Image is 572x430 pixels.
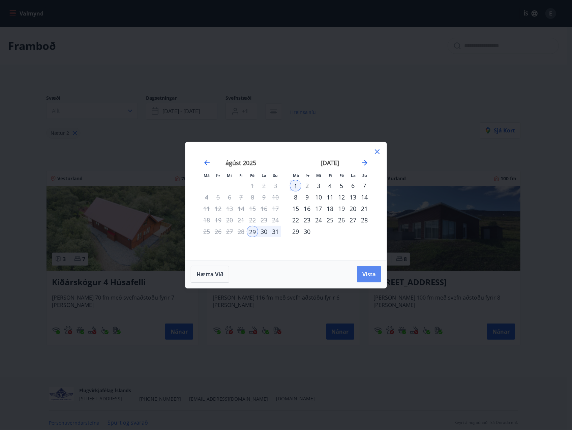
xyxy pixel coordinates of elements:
td: Choose fimmtudagur, 11. september 2025 as your check-in date. It’s available. [324,191,336,203]
td: Not available. miðvikudagur, 13. ágúst 2025 [224,203,235,214]
button: Vista [357,266,381,282]
td: Not available. fimmtudagur, 21. ágúst 2025 [235,214,247,226]
div: Move forward to switch to the next month. [361,159,369,167]
div: 21 [359,203,370,214]
td: Choose miðvikudagur, 10. september 2025 as your check-in date. It’s available. [313,191,324,203]
td: Not available. mánudagur, 11. ágúst 2025 [201,203,212,214]
td: Not available. föstudagur, 8. ágúst 2025 [247,191,258,203]
div: 14 [359,191,370,203]
td: Not available. þriðjudagur, 5. ágúst 2025 [212,191,224,203]
div: 20 [347,203,359,214]
div: 13 [347,191,359,203]
td: Choose þriðjudagur, 16. september 2025 as your check-in date. It’s available. [301,203,313,214]
small: La [262,173,266,178]
div: 22 [290,214,301,226]
small: Fö [250,173,255,178]
td: Choose sunnudagur, 7. september 2025 as your check-in date. It’s available. [359,180,370,191]
div: 17 [313,203,324,214]
td: Not available. fimmtudagur, 14. ágúst 2025 [235,203,247,214]
strong: [DATE] [321,159,339,167]
td: Choose miðvikudagur, 3. september 2025 as your check-in date. It’s available. [313,180,324,191]
strong: ágúst 2025 [226,159,257,167]
div: 30 [301,226,313,237]
div: 30 [258,226,270,237]
small: Þr [305,173,309,178]
small: Mi [317,173,322,178]
div: 25 [324,214,336,226]
td: Choose mánudagur, 29. september 2025 as your check-in date. It’s available. [290,226,301,237]
div: 31 [270,226,281,237]
td: Not available. miðvikudagur, 20. ágúst 2025 [224,214,235,226]
td: Not available. föstudagur, 1. ágúst 2025 [247,180,258,191]
td: Choose miðvikudagur, 24. september 2025 as your check-in date. It’s available. [313,214,324,226]
td: Choose laugardagur, 20. september 2025 as your check-in date. It’s available. [347,203,359,214]
td: Not available. miðvikudagur, 27. ágúst 2025 [224,226,235,237]
div: 3 [313,180,324,191]
div: 29 [247,226,258,237]
td: Choose þriðjudagur, 30. september 2025 as your check-in date. It’s available. [301,226,313,237]
td: Choose föstudagur, 12. september 2025 as your check-in date. It’s available. [336,191,347,203]
td: Choose mánudagur, 22. september 2025 as your check-in date. It’s available. [290,214,301,226]
td: Not available. mánudagur, 18. ágúst 2025 [201,214,212,226]
div: 11 [324,191,336,203]
div: 16 [301,203,313,214]
div: 5 [336,180,347,191]
td: Selected as end date. mánudagur, 1. september 2025 [290,180,301,191]
td: Not available. fimmtudagur, 28. ágúst 2025 [235,226,247,237]
td: Not available. laugardagur, 23. ágúst 2025 [258,214,270,226]
td: Choose laugardagur, 6. september 2025 as your check-in date. It’s available. [347,180,359,191]
small: Fi [239,173,243,178]
div: 10 [313,191,324,203]
div: 8 [290,191,301,203]
div: 1 [290,180,301,191]
div: 2 [301,180,313,191]
td: Not available. laugardagur, 2. ágúst 2025 [258,180,270,191]
td: Choose föstudagur, 5. september 2025 as your check-in date. It’s available. [336,180,347,191]
td: Choose sunnudagur, 28. september 2025 as your check-in date. It’s available. [359,214,370,226]
td: Choose föstudagur, 19. september 2025 as your check-in date. It’s available. [336,203,347,214]
div: 26 [336,214,347,226]
td: Choose föstudagur, 26. september 2025 as your check-in date. It’s available. [336,214,347,226]
small: Þr [216,173,220,178]
td: Not available. miðvikudagur, 6. ágúst 2025 [224,191,235,203]
div: 7 [359,180,370,191]
td: Choose miðvikudagur, 17. september 2025 as your check-in date. It’s available. [313,203,324,214]
td: Not available. föstudagur, 15. ágúst 2025 [247,203,258,214]
div: 9 [301,191,313,203]
td: Choose þriðjudagur, 9. september 2025 as your check-in date. It’s available. [301,191,313,203]
td: Not available. þriðjudagur, 19. ágúst 2025 [212,214,224,226]
td: Not available. mánudagur, 25. ágúst 2025 [201,226,212,237]
div: Move backward to switch to the previous month. [203,159,211,167]
div: 18 [324,203,336,214]
td: Choose sunnudagur, 21. september 2025 as your check-in date. It’s available. [359,203,370,214]
div: 15 [290,203,301,214]
small: La [351,173,356,178]
button: Hætta við [191,266,229,283]
div: 23 [301,214,313,226]
small: Fö [340,173,344,178]
td: Not available. fimmtudagur, 7. ágúst 2025 [235,191,247,203]
td: Selected. laugardagur, 30. ágúst 2025 [258,226,270,237]
span: Vista [362,271,376,278]
td: Not available. sunnudagur, 10. ágúst 2025 [270,191,281,203]
td: Choose mánudagur, 8. september 2025 as your check-in date. It’s available. [290,191,301,203]
td: Choose laugardagur, 13. september 2025 as your check-in date. It’s available. [347,191,359,203]
div: 4 [324,180,336,191]
td: Choose mánudagur, 15. september 2025 as your check-in date. It’s available. [290,203,301,214]
td: Choose fimmtudagur, 25. september 2025 as your check-in date. It’s available. [324,214,336,226]
small: Má [293,173,299,178]
div: 19 [336,203,347,214]
small: Fi [329,173,332,178]
div: 29 [290,226,301,237]
td: Not available. föstudagur, 22. ágúst 2025 [247,214,258,226]
td: Not available. sunnudagur, 24. ágúst 2025 [270,214,281,226]
div: 24 [313,214,324,226]
td: Choose þriðjudagur, 2. september 2025 as your check-in date. It’s available. [301,180,313,191]
td: Not available. sunnudagur, 17. ágúst 2025 [270,203,281,214]
td: Not available. sunnudagur, 3. ágúst 2025 [270,180,281,191]
div: Calendar [193,150,379,252]
div: 6 [347,180,359,191]
td: Not available. laugardagur, 16. ágúst 2025 [258,203,270,214]
span: Hætta við [197,271,223,278]
td: Choose sunnudagur, 14. september 2025 as your check-in date. It’s available. [359,191,370,203]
